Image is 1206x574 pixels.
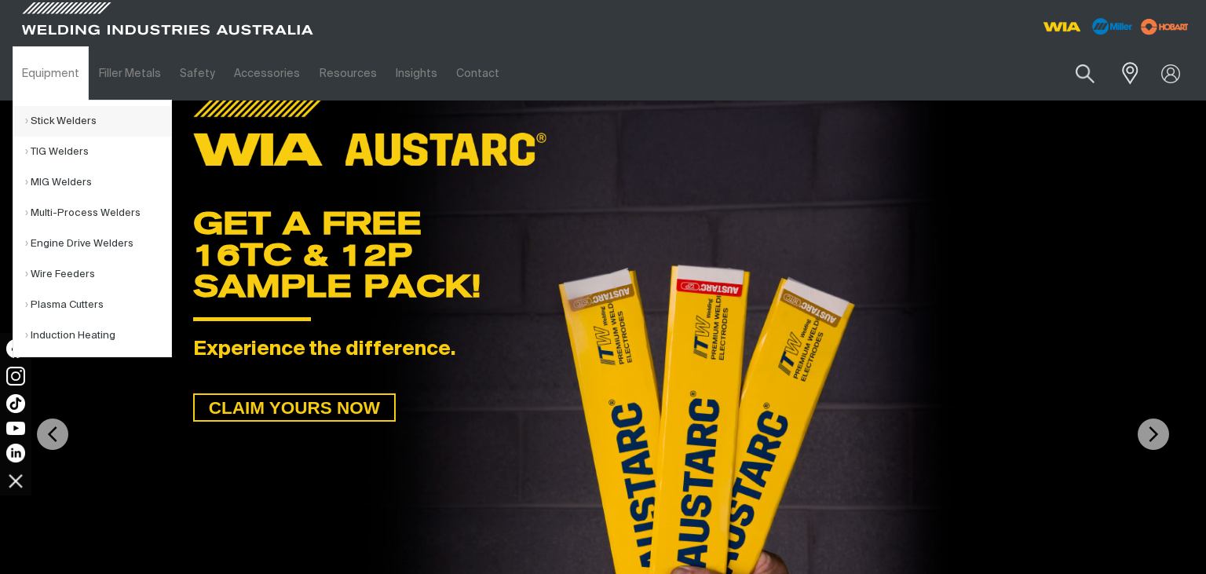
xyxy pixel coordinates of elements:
img: Instagram [6,367,25,386]
a: TIG Welders [25,137,171,167]
a: CLAIM YOURS NOW [193,393,396,422]
nav: Main [13,46,898,101]
input: Product name or item number... [1039,55,1112,92]
a: Insights [386,46,447,101]
ul: Equipment Submenu [13,100,172,357]
a: Engine Drive Welders [25,229,171,259]
a: Plasma Cutters [25,290,171,320]
a: Induction Heating [25,320,171,351]
img: hide socials [2,467,29,494]
a: Wire Feeders [25,259,171,290]
a: Equipment [13,46,89,101]
a: Contact [447,46,509,101]
a: MIG Welders [25,167,171,198]
a: Filler Metals [89,46,170,101]
a: Safety [170,46,225,101]
img: Facebook [6,339,25,358]
span: CLAIM YOURS NOW [195,393,394,422]
a: Stick Welders [25,106,171,137]
button: Search products [1058,55,1112,92]
img: LinkedIn [6,444,25,462]
a: Resources [310,46,386,101]
a: Accessories [225,46,309,101]
img: miller [1136,15,1193,38]
a: Multi-Process Welders [25,198,171,229]
img: PrevArrow [37,419,68,450]
img: NextArrow [1138,419,1169,450]
div: Experience the difference. [193,338,1014,362]
img: TikTok [6,394,25,413]
div: GET A FREE 16TC & 12P SAMPLE PACK! [193,207,1014,302]
img: YouTube [6,422,25,435]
